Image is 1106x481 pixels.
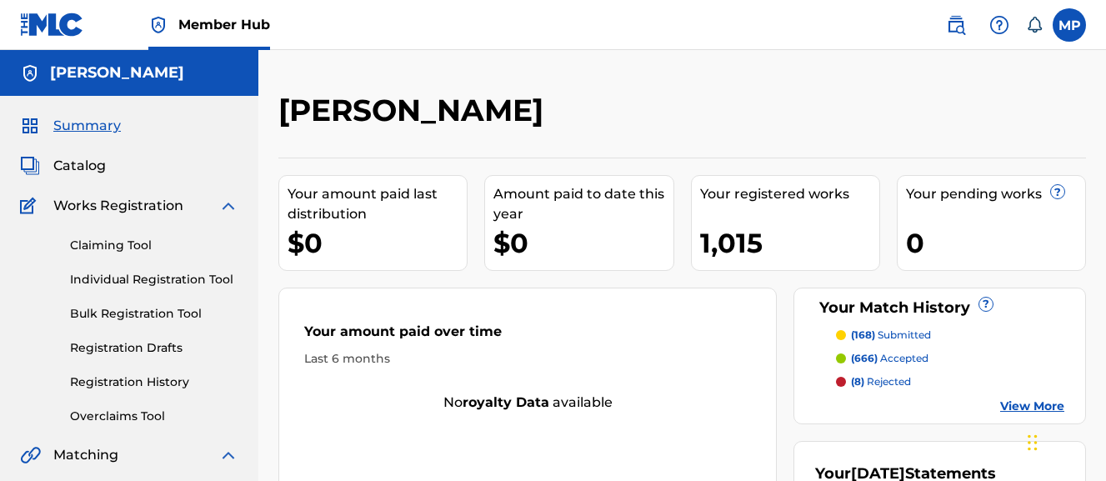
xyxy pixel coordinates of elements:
iframe: Chat Widget [1023,401,1106,481]
a: Bulk Registration Tool [70,305,238,323]
span: (8) [851,375,864,388]
span: ? [1051,185,1064,198]
span: Matching [53,445,118,465]
a: CatalogCatalog [20,156,106,176]
img: Summary [20,116,40,136]
div: Drag [1028,418,1038,468]
strong: royalty data [463,394,549,410]
h2: [PERSON_NAME] [278,92,552,129]
a: (8) rejected [836,374,1064,389]
img: expand [218,445,238,465]
div: Amount paid to date this year [493,184,673,224]
div: Your pending works [906,184,1085,204]
div: No available [279,393,776,413]
div: Notifications [1026,17,1043,33]
div: Your amount paid over time [304,322,751,350]
p: accepted [851,351,928,366]
span: ? [979,298,993,311]
a: View More [1000,398,1064,415]
span: Catalog [53,156,106,176]
div: Your registered works [700,184,879,204]
div: $0 [493,224,673,262]
div: Help [983,8,1016,42]
a: Registration History [70,373,238,391]
span: Member Hub [178,15,270,34]
div: User Menu [1053,8,1086,42]
img: Matching [20,445,41,465]
p: submitted [851,328,931,343]
a: Registration Drafts [70,339,238,357]
h5: Micah Penny [50,63,184,83]
img: help [989,15,1009,35]
span: Summary [53,116,121,136]
a: (666) accepted [836,351,1064,366]
a: Claiming Tool [70,237,238,254]
img: search [946,15,966,35]
span: (666) [851,352,878,364]
a: (168) submitted [836,328,1064,343]
div: $0 [288,224,467,262]
div: Your amount paid last distribution [288,184,467,224]
div: 0 [906,224,1085,262]
div: 1,015 [700,224,879,262]
img: MLC Logo [20,13,84,37]
a: SummarySummary [20,116,121,136]
img: Catalog [20,156,40,176]
img: expand [218,196,238,216]
div: Last 6 months [304,350,751,368]
img: Top Rightsholder [148,15,168,35]
img: Accounts [20,63,40,83]
a: Individual Registration Tool [70,271,238,288]
span: (168) [851,328,875,341]
a: Overclaims Tool [70,408,238,425]
a: Public Search [939,8,973,42]
img: Works Registration [20,196,42,216]
span: Works Registration [53,196,183,216]
div: Your Match History [815,297,1064,319]
p: rejected [851,374,911,389]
